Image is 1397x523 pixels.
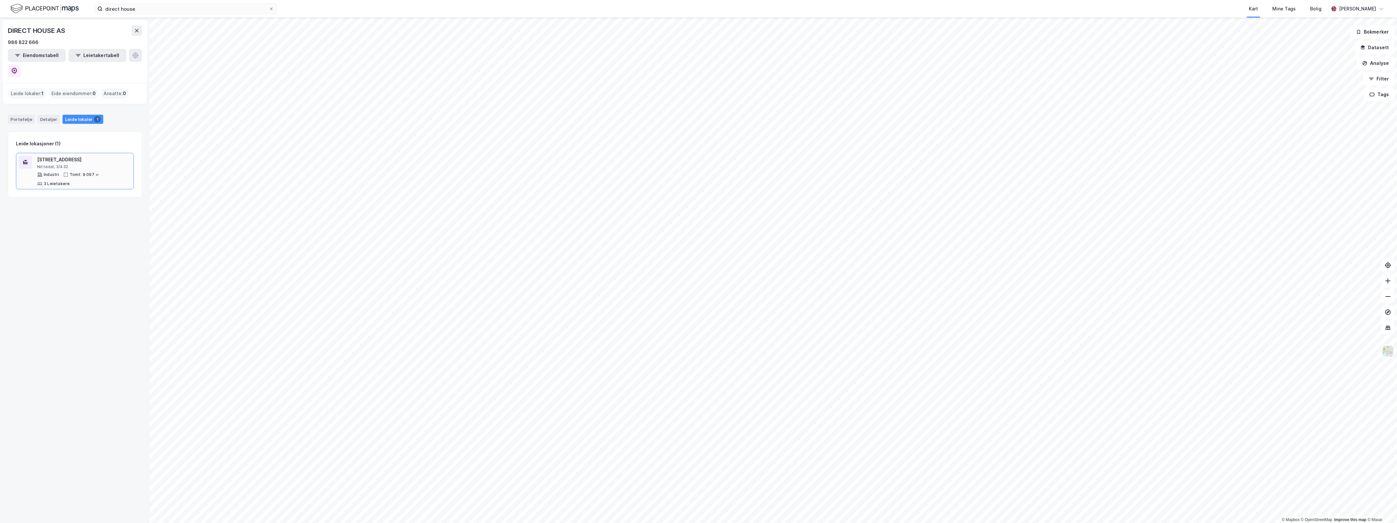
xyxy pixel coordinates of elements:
[70,172,100,177] div: Tomt: 9 097 ㎡
[1382,345,1394,357] img: Z
[8,88,46,99] div: Leide lokaler :
[1301,517,1333,522] a: OpenStreetMap
[37,115,60,124] div: Detaljer
[8,38,38,46] div: 986 822 666
[63,115,103,124] div: Leide lokaler
[8,25,66,36] div: DIRECT HOUSE AS
[10,3,79,14] img: logo.f888ab2527a4732fd821a326f86c7f29.svg
[103,4,269,14] input: Søk på adresse, matrikkel, gårdeiere, leietakere eller personer
[1334,517,1366,522] a: Improve this map
[8,115,35,124] div: Portefølje
[101,88,129,99] div: Ansatte :
[1272,5,1296,13] div: Mine Tags
[37,164,131,169] div: Nittedal, 3/432
[1355,41,1394,54] button: Datasett
[1310,5,1321,13] div: Bolig
[1364,492,1397,523] iframe: Chat Widget
[49,88,98,99] div: Eide eiendommer :
[1339,5,1376,13] div: [PERSON_NAME]
[1350,25,1394,38] button: Bokmerker
[8,49,66,62] button: Eiendomstabell
[44,172,59,177] div: Industri
[68,49,126,62] button: Leietakertabell
[94,116,101,123] div: 1
[123,90,126,97] span: 0
[44,181,70,186] div: 3 Leietakere
[1364,88,1394,101] button: Tags
[1282,517,1300,522] a: Mapbox
[37,156,131,164] div: [STREET_ADDRESS]
[16,140,61,148] div: Leide lokasjoner (1)
[41,90,44,97] span: 1
[1249,5,1258,13] div: Kart
[1363,72,1394,85] button: Filter
[1357,57,1394,70] button: Analyse
[92,90,96,97] span: 0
